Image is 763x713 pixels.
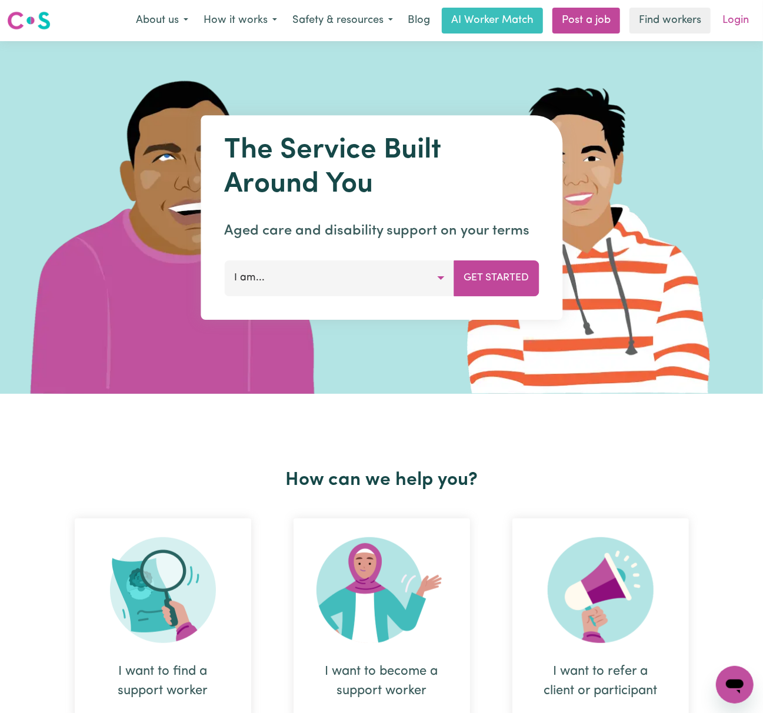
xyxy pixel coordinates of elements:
h2: How can we help you? [54,469,710,491]
a: Careseekers logo [7,7,51,34]
a: Login [715,8,756,34]
a: Post a job [552,8,620,34]
button: I am... [224,260,454,296]
img: Careseekers logo [7,10,51,31]
button: Safety & resources [285,8,401,33]
div: I want to refer a client or participant [541,662,661,701]
div: I want to find a support worker [103,662,223,701]
img: Become Worker [316,537,447,643]
button: How it works [196,8,285,33]
div: I want to become a support worker [322,662,442,701]
img: Search [110,537,216,643]
a: AI Worker Match [442,8,543,34]
button: About us [128,8,196,33]
a: Find workers [629,8,711,34]
iframe: Button to launch messaging window [716,666,754,704]
button: Get Started [454,260,539,296]
img: Refer [548,537,654,643]
a: Blog [401,8,437,34]
h1: The Service Built Around You [224,134,539,202]
p: Aged care and disability support on your terms [224,220,539,242]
